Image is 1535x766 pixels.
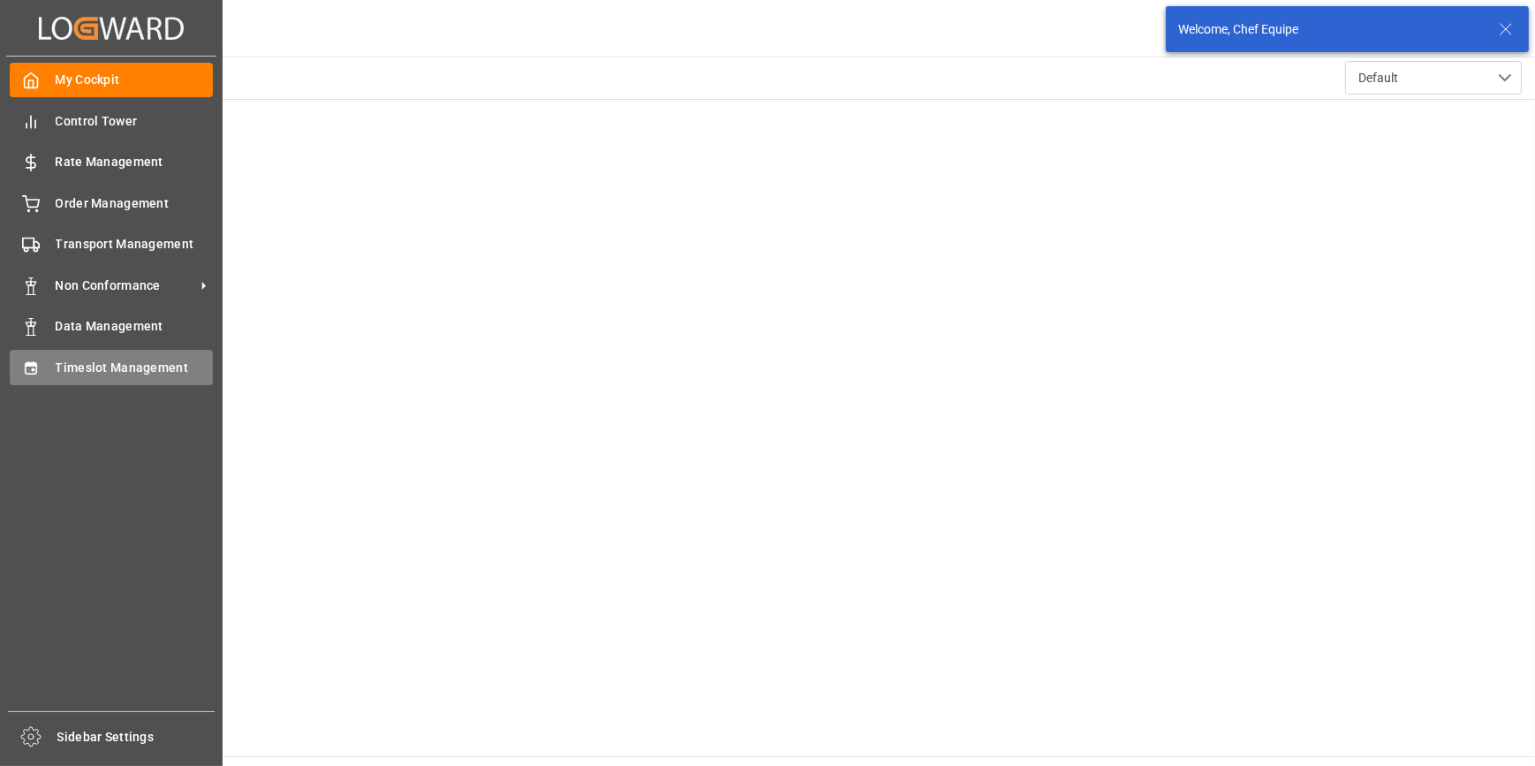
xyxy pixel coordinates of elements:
span: Sidebar Settings [57,728,216,747]
span: Rate Management [56,153,214,171]
span: Transport Management [56,235,214,254]
a: Data Management [10,309,213,344]
span: Non Conformance [56,277,195,295]
div: Welcome, Chef Equipe [1178,20,1482,39]
span: My Cockpit [56,71,214,89]
a: Transport Management [10,227,213,262]
span: Timeslot Management [56,359,214,377]
a: Control Tower [10,103,213,138]
a: My Cockpit [10,63,213,97]
span: Default [1358,69,1398,87]
span: Order Management [56,194,214,213]
a: Timeslot Management [10,350,213,384]
a: Order Management [10,186,213,220]
a: Rate Management [10,145,213,179]
span: Data Management [56,317,214,336]
button: open menu [1345,61,1522,95]
span: Control Tower [56,112,214,131]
